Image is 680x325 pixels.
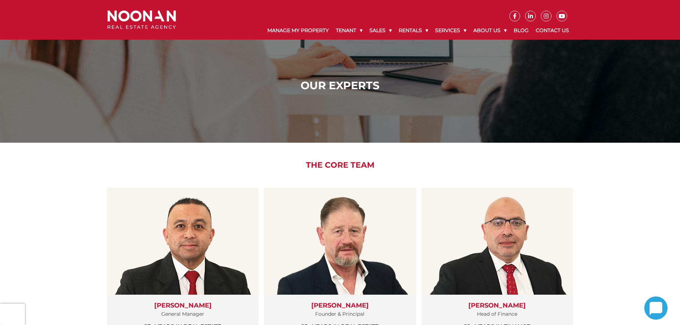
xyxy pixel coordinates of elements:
h1: Our Experts [109,79,571,92]
a: About Us [470,21,510,40]
h3: [PERSON_NAME] [114,302,251,310]
img: Noonan Real Estate Agency [107,10,176,29]
p: General Manager [114,310,251,319]
h3: [PERSON_NAME] [271,302,408,310]
a: Tenant [332,21,366,40]
a: Contact Us [532,21,573,40]
a: Rentals [395,21,432,40]
p: Head of Finance [429,310,566,319]
p: Founder & Principal [271,310,408,319]
h3: [PERSON_NAME] [429,302,566,310]
a: Blog [510,21,532,40]
a: Manage My Property [264,21,332,40]
a: Services [432,21,470,40]
a: Sales [366,21,395,40]
h2: The Core Team [102,161,578,170]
